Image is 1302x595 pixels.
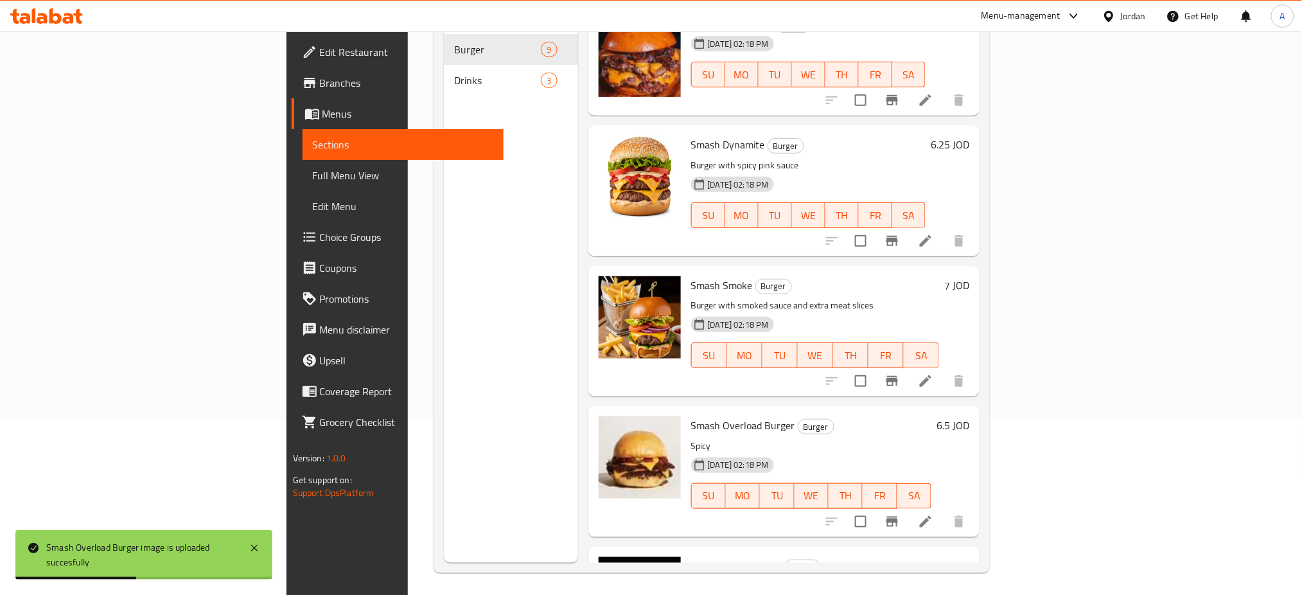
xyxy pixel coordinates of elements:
[454,42,541,57] span: Burger
[897,206,920,225] span: SA
[326,450,346,466] span: 1.0.0
[918,373,933,389] a: Edit menu item
[760,483,794,509] button: TU
[868,342,904,368] button: FR
[541,75,556,87] span: 3
[825,202,859,228] button: TH
[691,202,725,228] button: SU
[303,191,504,222] a: Edit Menu
[877,366,908,396] button: Branch-specific-item
[599,136,681,218] img: Smash Dynamite
[944,226,974,256] button: delete
[838,346,863,365] span: TH
[691,297,940,314] p: Burger with smoked sauce and extra meat slices
[877,226,908,256] button: Branch-specific-item
[847,227,874,254] span: Select to update
[897,66,920,84] span: SA
[703,319,774,331] span: [DATE] 02:18 PM
[320,384,494,399] span: Coverage Report
[918,93,933,108] a: Edit menu item
[313,137,494,152] span: Sections
[293,472,352,488] span: Get support on:
[691,556,782,576] span: Smash honey burger
[785,560,820,574] span: Burger
[868,486,892,505] span: FR
[541,42,557,57] div: items
[831,66,854,84] span: TH
[800,486,823,505] span: WE
[599,15,681,97] img: Smash Beef Bacon
[825,62,859,87] button: TH
[313,168,494,183] span: Full Menu View
[944,366,974,396] button: delete
[897,483,931,509] button: SA
[904,342,939,368] button: SA
[764,206,787,225] span: TU
[834,486,858,505] span: TH
[725,62,759,87] button: MO
[292,37,504,67] a: Edit Restaurant
[320,260,494,276] span: Coupons
[931,136,969,154] h6: 6.25 JOD
[792,202,825,228] button: WE
[864,66,887,84] span: FR
[691,438,932,454] p: Spicy
[541,73,557,88] div: items
[759,62,792,87] button: TU
[944,85,974,116] button: delete
[859,62,892,87] button: FR
[292,407,504,438] a: Grocery Checklist
[691,416,795,435] span: Smash Overload Burger
[691,135,765,154] span: Smash Dynamite
[918,233,933,249] a: Edit menu item
[937,416,969,434] h6: 6.5 JOD
[454,73,541,88] span: Drinks
[725,202,759,228] button: MO
[292,98,504,129] a: Menus
[697,346,722,365] span: SU
[730,66,753,84] span: MO
[292,222,504,253] a: Choice Groups
[727,342,762,368] button: MO
[847,508,874,535] span: Select to update
[292,253,504,283] a: Coupons
[795,483,829,509] button: WE
[46,540,236,569] div: Smash Overload Burger image is uploaded succesfully
[320,291,494,306] span: Promotions
[599,276,681,359] img: Smash Smoke
[292,314,504,345] a: Menu disclaimer
[829,483,863,509] button: TH
[847,368,874,395] span: Select to update
[798,420,834,434] span: Burger
[691,62,725,87] button: SU
[768,139,804,154] span: Burger
[797,66,820,84] span: WE
[859,202,892,228] button: FR
[726,483,760,509] button: MO
[931,557,969,575] h6: 6.75 JOD
[847,87,874,114] span: Select to update
[320,414,494,430] span: Grocery Checklist
[877,506,908,537] button: Branch-specific-item
[797,206,820,225] span: WE
[320,229,494,245] span: Choice Groups
[541,44,556,56] span: 9
[803,346,828,365] span: WE
[833,342,868,368] button: TH
[691,276,753,295] span: Smash Smoke
[931,15,969,33] h6: 5.75 JOD
[831,206,854,225] span: TH
[697,206,720,225] span: SU
[691,342,727,368] button: SU
[944,276,969,294] h6: 7 JOD
[599,416,681,499] img: Smash Overload Burger
[863,483,897,509] button: FR
[444,65,578,96] div: Drinks3
[765,486,789,505] span: TU
[703,179,774,191] span: [DATE] 02:18 PM
[322,106,494,121] span: Menus
[303,160,504,191] a: Full Menu View
[1280,9,1285,23] span: A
